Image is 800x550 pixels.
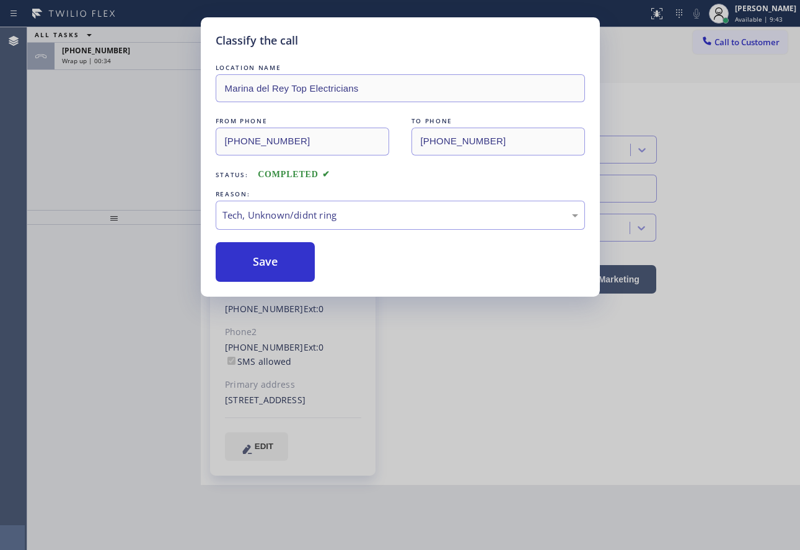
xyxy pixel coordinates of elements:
[216,170,248,179] span: Status:
[216,32,298,49] h5: Classify the call
[411,115,585,128] div: TO PHONE
[216,242,315,282] button: Save
[216,128,389,155] input: From phone
[222,208,578,222] div: Tech, Unknown/didnt ring
[411,128,585,155] input: To phone
[216,115,389,128] div: FROM PHONE
[216,61,585,74] div: LOCATION NAME
[216,188,585,201] div: REASON:
[258,170,330,179] span: COMPLETED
